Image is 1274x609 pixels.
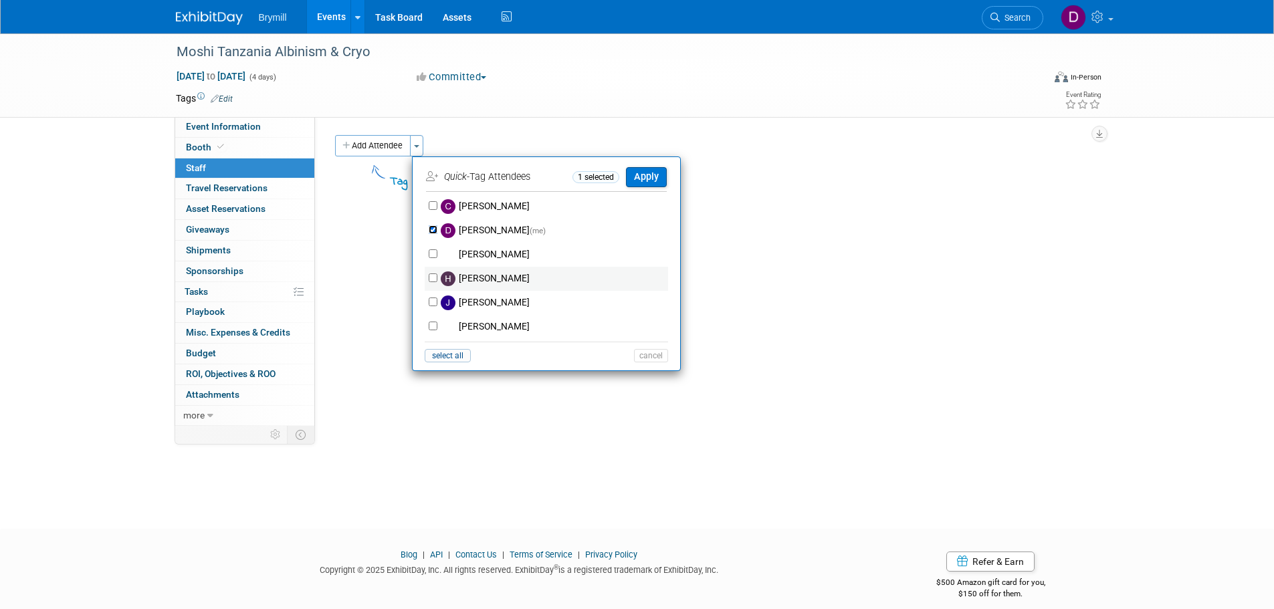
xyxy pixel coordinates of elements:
span: Budget [186,348,216,358]
a: Attachments [175,385,314,405]
label: [PERSON_NAME] [437,291,673,315]
td: Tags [176,92,233,105]
a: ROI, Objectives & ROO [175,364,314,384]
span: more [183,410,205,420]
a: Event Information [175,117,314,137]
span: Staff [186,162,206,173]
i: Quick [444,171,467,182]
span: Event Information [186,121,261,132]
div: Copyright © 2025 ExhibitDay, Inc. All rights reserved. ExhibitDay is a registered trademark of Ex... [176,561,863,576]
div: $150 off for them. [883,588,1099,600]
label: [PERSON_NAME] [437,267,673,291]
a: API [430,550,443,560]
a: Booth [175,138,314,158]
a: Playbook [175,302,314,322]
label: [PERSON_NAME] [437,243,673,267]
div: In-Person [1070,72,1101,82]
a: Sponsorships [175,261,314,281]
a: Shipments [175,241,314,261]
button: select all [425,349,471,362]
button: cancel [634,349,668,362]
button: Add Attendee [335,135,411,156]
img: Format-Inperson.png [1055,72,1068,82]
a: Blog [401,550,417,560]
img: ExhibitDay [176,11,243,25]
a: Search [982,6,1043,29]
span: Travel Reservations [186,182,268,193]
label: [PERSON_NAME] [437,219,673,243]
sup: ® [554,564,558,571]
span: Tasks [185,286,208,297]
a: Misc. Expenses & Credits [175,323,314,343]
img: H.jpg [441,271,455,286]
div: $500 Amazon gift card for you, [883,568,1099,599]
div: Event Rating [1065,92,1101,98]
button: Committed [412,70,492,84]
a: Privacy Policy [585,550,637,560]
span: Attachments [186,389,239,400]
img: J.jpg [441,295,455,310]
a: Terms of Service [510,550,572,560]
a: more [175,406,314,426]
i: Booth reservation complete [217,143,224,150]
span: 1 selected [572,171,619,183]
label: [PERSON_NAME] [437,195,673,219]
span: | [499,550,508,560]
span: Misc. Expenses & Credits [186,327,290,338]
span: | [419,550,428,560]
span: Shipments [186,245,231,255]
a: Travel Reservations [175,178,314,199]
a: Refer & Earn [946,552,1035,572]
span: | [574,550,583,560]
span: ROI, Objectives & ROO [186,368,276,379]
div: Event Format [964,70,1102,90]
a: Giveaways [175,220,314,240]
img: C.jpg [441,199,455,214]
img: D.jpg [441,223,455,238]
span: Brymill [259,12,287,23]
span: Sponsorships [186,265,243,276]
img: Delaney Bryne [1061,5,1086,30]
a: Edit [211,94,233,104]
td: Personalize Event Tab Strip [264,426,288,443]
td: Toggle Event Tabs [287,426,314,443]
a: Asset Reservations [175,199,314,219]
div: Tag People [390,172,630,191]
span: Asset Reservations [186,203,266,214]
span: [DATE] [DATE] [176,70,246,82]
span: | [445,550,453,560]
a: Budget [175,344,314,364]
span: Giveaways [186,224,229,235]
span: Booth [186,142,227,152]
td: -Tag Attendees [426,166,569,188]
span: (me) [530,226,546,235]
span: Search [1000,13,1031,23]
span: to [205,71,217,82]
a: Staff [175,158,314,178]
a: Tasks [175,282,314,302]
label: [PERSON_NAME] [437,315,673,339]
button: Apply [626,167,667,187]
span: Playbook [186,306,225,317]
span: (4 days) [248,73,276,82]
a: Contact Us [455,550,497,560]
div: Moshi Tanzania Albinism & Cryo [172,40,1023,64]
